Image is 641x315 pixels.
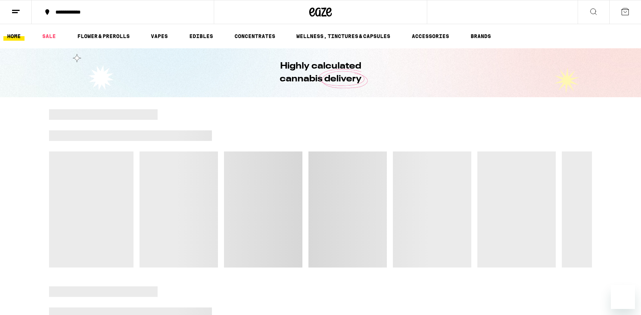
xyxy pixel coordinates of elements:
a: HOME [3,32,25,41]
iframe: Button to launch messaging window [611,285,635,309]
a: SALE [38,32,60,41]
a: CONCENTRATES [231,32,279,41]
h1: Highly calculated cannabis delivery [258,60,383,86]
a: BRANDS [467,32,495,41]
a: FLOWER & PREROLLS [74,32,133,41]
a: WELLNESS, TINCTURES & CAPSULES [293,32,394,41]
a: ACCESSORIES [408,32,453,41]
a: EDIBLES [186,32,217,41]
a: VAPES [147,32,172,41]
